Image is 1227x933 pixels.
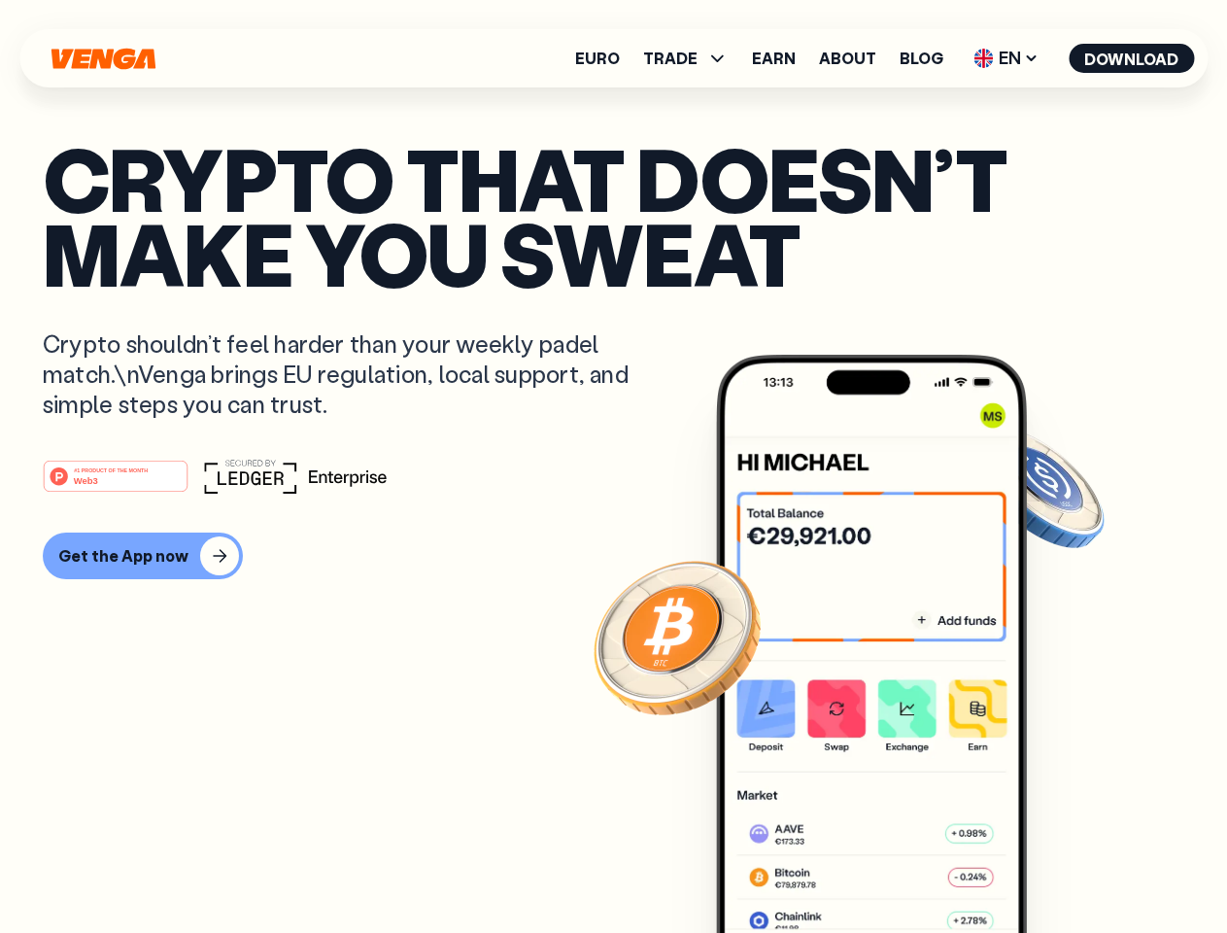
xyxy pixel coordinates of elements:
tspan: #1 PRODUCT OF THE MONTH [74,466,148,472]
tspan: Web3 [74,474,98,485]
a: About [819,51,876,66]
a: Euro [575,51,620,66]
span: TRADE [643,51,698,66]
button: Download [1069,44,1194,73]
svg: Home [49,48,157,70]
img: flag-uk [973,49,993,68]
div: Get the App now [58,546,188,566]
button: Get the App now [43,533,243,579]
a: Earn [752,51,796,66]
span: EN [967,43,1045,74]
a: #1 PRODUCT OF THE MONTHWeb3 [43,471,188,497]
p: Crypto shouldn’t feel harder than your weekly padel match.\nVenga brings EU regulation, local sup... [43,328,657,420]
a: Blog [900,51,943,66]
img: Bitcoin [590,549,765,724]
span: TRADE [643,47,729,70]
img: USDC coin [969,418,1108,558]
p: Crypto that doesn’t make you sweat [43,141,1184,290]
a: Get the App now [43,533,1184,579]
